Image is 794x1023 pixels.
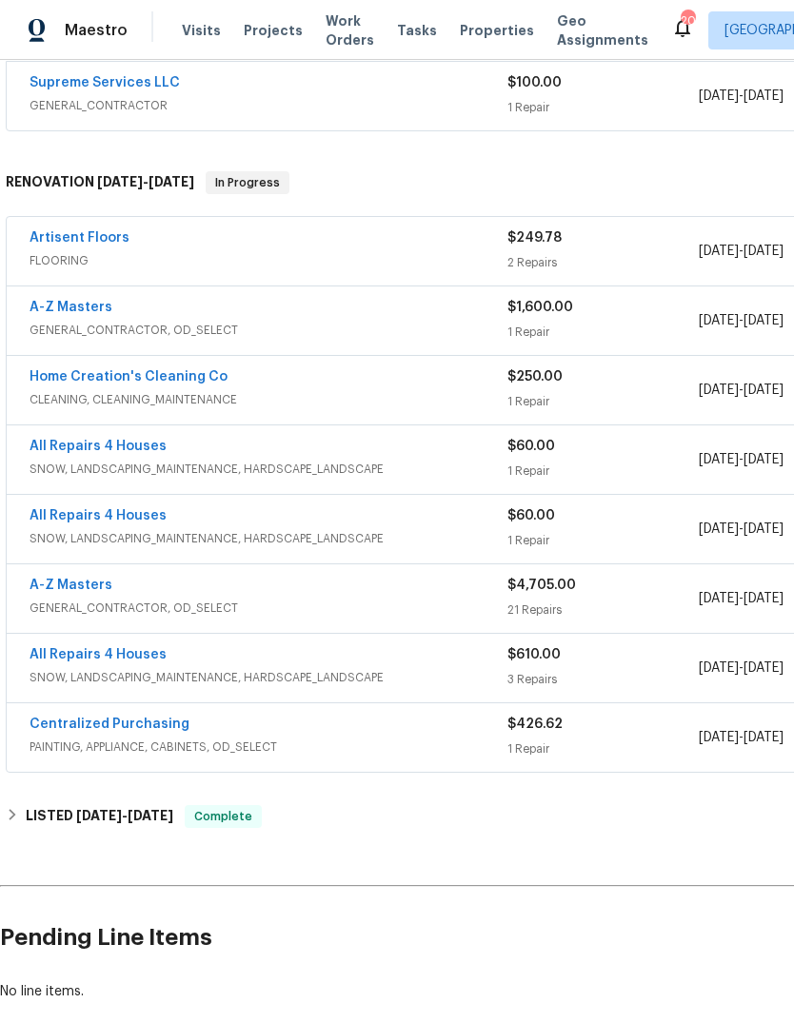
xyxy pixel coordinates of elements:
[507,648,561,661] span: $610.00
[507,670,699,689] div: 3 Repairs
[507,301,573,314] span: $1,600.00
[507,76,562,89] span: $100.00
[208,173,288,192] span: In Progress
[244,21,303,40] span: Projects
[744,592,784,605] span: [DATE]
[507,718,563,731] span: $426.62
[699,89,739,103] span: [DATE]
[30,668,507,687] span: SNOW, LANDSCAPING_MAINTENANCE, HARDSCAPE_LANDSCAPE
[30,579,112,592] a: A-Z Masters
[699,659,784,678] span: -
[699,728,784,747] span: -
[30,321,507,340] span: GENERAL_CONTRACTOR, OD_SELECT
[6,171,194,194] h6: RENOVATION
[744,661,784,675] span: [DATE]
[30,738,507,757] span: PAINTING, APPLIANCE, CABINETS, OD_SELECT
[507,462,699,481] div: 1 Repair
[397,24,437,37] span: Tasks
[30,509,167,522] a: All Repairs 4 Houses
[76,809,173,822] span: -
[30,529,507,548] span: SNOW, LANDSCAPING_MAINTENANCE, HARDSCAPE_LANDSCAPE
[507,509,555,522] span: $60.00
[699,520,784,539] span: -
[507,440,555,453] span: $60.00
[30,370,228,384] a: Home Creation's Cleaning Co
[187,807,260,826] span: Complete
[681,11,694,30] div: 20
[699,314,739,327] span: [DATE]
[699,245,739,258] span: [DATE]
[460,21,534,40] span: Properties
[699,311,784,330] span: -
[30,440,167,453] a: All Repairs 4 Houses
[699,87,784,106] span: -
[507,323,699,342] div: 1 Repair
[507,231,562,245] span: $249.78
[744,245,784,258] span: [DATE]
[507,253,699,272] div: 2 Repairs
[699,589,784,608] span: -
[699,450,784,469] span: -
[744,522,784,536] span: [DATE]
[507,579,576,592] span: $4,705.00
[699,453,739,466] span: [DATE]
[30,76,180,89] a: Supreme Services LLC
[76,809,122,822] span: [DATE]
[30,390,507,409] span: CLEANING, CLEANING_MAINTENANCE
[699,731,739,744] span: [DATE]
[744,453,784,466] span: [DATE]
[30,460,507,479] span: SNOW, LANDSCAPING_MAINTENANCE, HARDSCAPE_LANDSCAPE
[507,98,699,117] div: 1 Repair
[30,718,189,731] a: Centralized Purchasing
[699,381,784,400] span: -
[507,531,699,550] div: 1 Repair
[699,661,739,675] span: [DATE]
[507,370,563,384] span: $250.00
[26,805,173,828] h6: LISTED
[97,175,194,188] span: -
[65,21,128,40] span: Maestro
[699,522,739,536] span: [DATE]
[699,242,784,261] span: -
[744,731,784,744] span: [DATE]
[744,314,784,327] span: [DATE]
[507,739,699,758] div: 1 Repair
[30,231,129,245] a: Artisent Floors
[128,809,173,822] span: [DATE]
[30,301,112,314] a: A-Z Masters
[507,600,699,620] div: 21 Repairs
[326,11,374,49] span: Work Orders
[182,21,221,40] span: Visits
[744,89,784,103] span: [DATE]
[699,384,739,397] span: [DATE]
[507,392,699,411] div: 1 Repair
[30,96,507,115] span: GENERAL_CONTRACTOR
[30,251,507,270] span: FLOORING
[744,384,784,397] span: [DATE]
[699,592,739,605] span: [DATE]
[97,175,143,188] span: [DATE]
[557,11,648,49] span: Geo Assignments
[30,648,167,661] a: All Repairs 4 Houses
[149,175,194,188] span: [DATE]
[30,599,507,618] span: GENERAL_CONTRACTOR, OD_SELECT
